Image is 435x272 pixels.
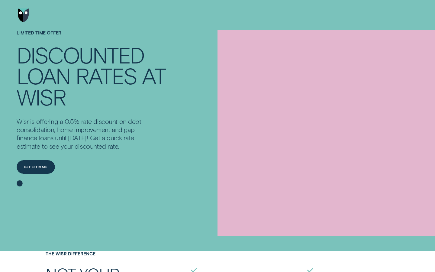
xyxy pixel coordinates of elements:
div: Wisr [17,86,66,107]
h4: THE WISR DIFFERENCE [46,251,157,256]
div: loan [17,65,70,86]
a: Get estimate [17,160,55,174]
p: Wisr is offering a 0.5% rate discount on debt consolidation, home improvement and gap finance loa... [17,117,147,150]
div: at [142,65,165,86]
h4: Discounted loan rates at Wisr [17,44,165,107]
h1: LIMITED TIME OFFER [17,30,165,44]
img: Wisr [18,8,29,22]
div: rates [76,65,137,86]
div: Discounted [17,44,144,65]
